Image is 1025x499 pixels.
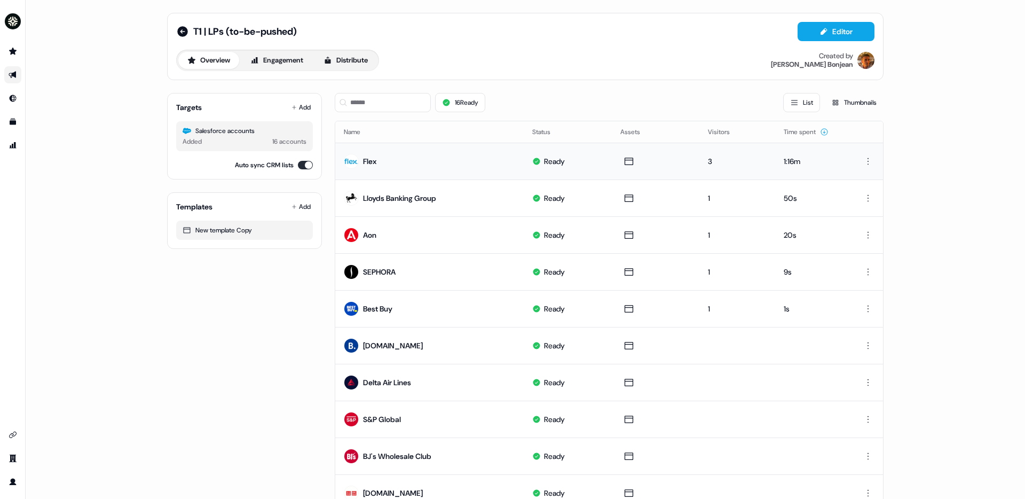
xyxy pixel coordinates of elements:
[363,451,431,462] div: BJ's Wholesale Club
[784,230,839,240] div: 20s
[544,414,565,425] div: Ready
[4,66,21,83] a: Go to outbound experience
[544,377,565,388] div: Ready
[708,303,766,314] div: 1
[435,93,485,112] button: 16Ready
[314,52,377,69] button: Distribute
[363,303,392,314] div: Best Buy
[183,225,306,236] div: New template Copy
[4,43,21,60] a: Go to prospects
[241,52,312,69] button: Engagement
[363,267,396,277] div: SEPHORA
[235,160,294,170] label: Auto sync CRM lists
[544,340,565,351] div: Ready
[544,303,565,314] div: Ready
[612,121,700,143] th: Assets
[771,60,853,69] div: [PERSON_NAME] Bonjean
[4,426,21,443] a: Go to integrations
[363,156,376,167] div: Flex
[819,52,853,60] div: Created by
[344,122,373,142] button: Name
[544,193,565,204] div: Ready
[708,267,766,277] div: 1
[183,136,202,147] div: Added
[289,199,313,214] button: Add
[532,122,563,142] button: Status
[272,136,306,147] div: 16 accounts
[544,488,565,498] div: Ready
[193,25,297,38] span: T1 | LPs (to-be-pushed)
[783,93,820,112] button: List
[784,303,839,314] div: 1s
[4,473,21,490] a: Go to profile
[784,156,839,167] div: 1:16m
[708,230,766,240] div: 1
[4,113,21,130] a: Go to templates
[289,100,313,115] button: Add
[176,102,202,113] div: Targets
[798,27,874,38] a: Editor
[784,267,839,277] div: 9s
[4,137,21,154] a: Go to attribution
[798,22,874,41] button: Editor
[544,451,565,462] div: Ready
[363,340,423,351] div: [DOMAIN_NAME]
[363,377,411,388] div: Delta Air Lines
[363,488,423,498] div: [DOMAIN_NAME]
[784,193,839,204] div: 50s
[4,90,21,107] a: Go to Inbound
[363,193,436,204] div: Lloyds Banking Group
[183,126,306,136] div: Salesforce accounts
[178,52,239,69] button: Overview
[824,93,884,112] button: Thumbnails
[176,201,212,212] div: Templates
[363,414,401,425] div: S&P Global
[857,52,874,69] img: Vincent
[708,193,766,204] div: 1
[784,122,829,142] button: Time spent
[708,122,743,142] button: Visitors
[708,156,766,167] div: 3
[544,230,565,240] div: Ready
[544,267,565,277] div: Ready
[544,156,565,167] div: Ready
[4,450,21,467] a: Go to team
[363,230,376,240] div: Aon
